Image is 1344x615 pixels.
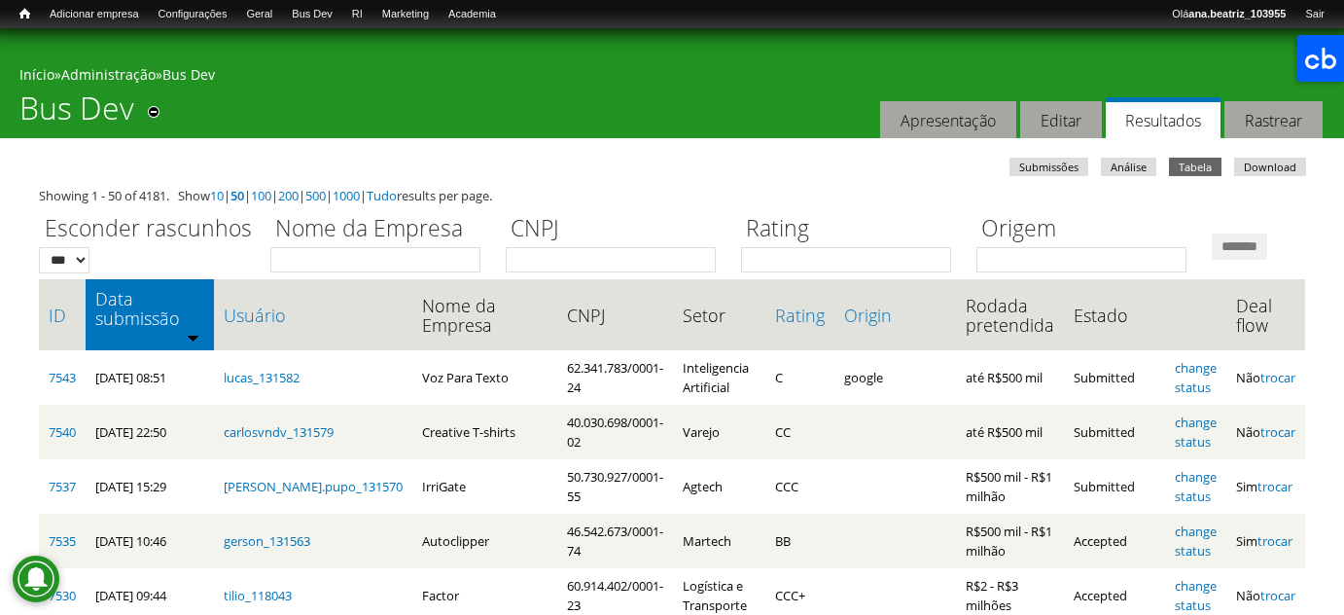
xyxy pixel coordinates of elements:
td: [DATE] 15:29 [86,459,214,514]
a: Resultados [1106,97,1220,139]
a: Administração [61,65,156,84]
td: IrriGate [412,459,556,514]
a: Adicionar empresa [40,5,149,24]
th: CNPJ [557,279,673,350]
h1: Bus Dev [19,90,134,138]
label: Nome da Empresa [270,212,493,247]
a: Sair [1295,5,1334,24]
td: Voz Para Texto [412,350,556,405]
th: Nome da Empresa [412,279,556,350]
a: Bus Dev [162,65,215,84]
div: » » [19,65,1325,90]
span: Início [19,7,30,20]
th: Estado [1064,279,1164,350]
td: Submitted [1064,405,1164,459]
a: Apresentação [880,101,1016,139]
td: Não [1226,405,1305,459]
a: 50 [230,187,244,204]
a: Geral [236,5,282,24]
a: Origin [844,306,945,325]
a: 7535 [49,532,76,550]
a: Data submissão [95,289,204,328]
a: 100 [251,187,271,204]
td: Agtech [673,459,765,514]
a: 7537 [49,478,76,495]
label: CNPJ [506,212,728,247]
a: lucas_131582 [224,369,300,386]
a: Início [19,65,54,84]
td: Sim [1226,514,1305,568]
td: [DATE] 10:46 [86,514,214,568]
td: C [765,350,834,405]
a: Configurações [149,5,237,24]
a: Início [10,5,40,23]
th: Deal flow [1226,279,1305,350]
td: Martech [673,514,765,568]
td: google [834,350,955,405]
a: change status [1175,359,1217,396]
a: 7540 [49,423,76,441]
a: Marketing [372,5,439,24]
a: [PERSON_NAME].pupo_131570 [224,478,403,495]
td: 50.730.927/0001-55 [557,459,673,514]
a: trocar [1257,478,1292,495]
td: Inteligencia Artificial [673,350,765,405]
a: Tabela [1169,158,1221,176]
th: Setor [673,279,765,350]
td: CCC [765,459,834,514]
th: Rodada pretendida [956,279,1064,350]
td: Submitted [1064,350,1164,405]
a: change status [1175,414,1217,451]
a: Análise [1101,158,1156,176]
a: trocar [1257,532,1292,550]
a: Download [1234,158,1306,176]
a: Tudo [367,187,397,204]
a: Rating [775,306,825,325]
a: change status [1175,577,1217,614]
a: RI [342,5,372,24]
td: CC [765,405,834,459]
a: ID [49,306,76,325]
a: 10 [210,187,224,204]
a: Submissões [1009,158,1088,176]
td: Autoclipper [412,514,556,568]
a: carlosvndv_131579 [224,423,334,441]
img: ordem crescente [187,331,199,344]
td: BB [765,514,834,568]
td: 40.030.698/0001-02 [557,405,673,459]
td: 62.341.783/0001-24 [557,350,673,405]
strong: ana.beatriz_103955 [1188,8,1286,19]
td: Accepted [1064,514,1164,568]
a: gerson_131563 [224,532,310,550]
td: 46.542.673/0001-74 [557,514,673,568]
a: Editar [1020,101,1102,139]
label: Rating [741,212,964,247]
td: R$500 mil - R$1 milhão [956,459,1064,514]
a: 200 [278,187,299,204]
td: até R$500 mil [956,405,1064,459]
a: Academia [439,5,506,24]
a: Rastrear [1224,101,1323,139]
td: [DATE] 08:51 [86,350,214,405]
td: R$500 mil - R$1 milhão [956,514,1064,568]
td: Não [1226,350,1305,405]
a: Bus Dev [282,5,342,24]
a: trocar [1260,587,1295,604]
label: Esconder rascunhos [39,212,258,247]
td: [DATE] 22:50 [86,405,214,459]
td: Submitted [1064,459,1164,514]
td: até R$500 mil [956,350,1064,405]
a: change status [1175,523,1217,560]
div: Showing 1 - 50 of 4181. Show | | | | | | results per page. [39,186,1305,205]
a: trocar [1260,369,1295,386]
a: tilio_118043 [224,587,292,604]
td: Varejo [673,405,765,459]
a: trocar [1260,423,1295,441]
a: 7530 [49,587,76,604]
td: Sim [1226,459,1305,514]
a: 1000 [333,187,360,204]
a: change status [1175,468,1217,505]
td: Creative T-shirts [412,405,556,459]
label: Origem [976,212,1199,247]
a: Oláana.beatriz_103955 [1162,5,1295,24]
